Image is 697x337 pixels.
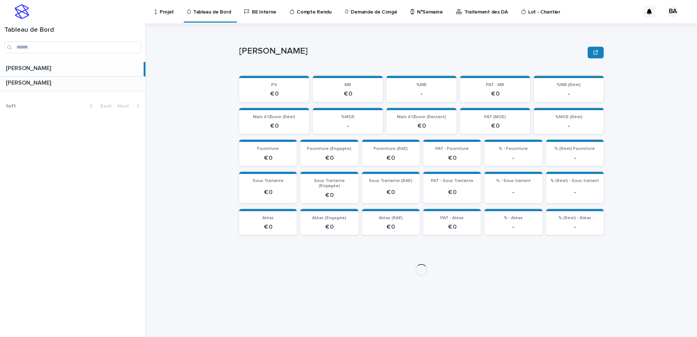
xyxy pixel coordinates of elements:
p: € 0 [305,224,354,231]
p: € 0 [366,189,415,196]
span: Fourniture (RAE) [374,147,408,151]
span: Main d'Œuvre (Réel) [253,115,295,119]
img: stacker-logo-s-only.png [15,4,29,19]
p: € 0 [428,224,476,231]
p: - [538,123,599,129]
p: - [489,224,538,231]
span: %MOE (Réel) [555,115,583,119]
p: € 0 [244,224,292,231]
p: € 0 [305,155,354,162]
span: Aléas (RAE) [379,216,403,220]
p: € 0 [366,155,415,162]
p: € 0 [464,123,526,129]
span: MB [344,83,351,87]
p: - [550,224,599,231]
p: € 0 [244,123,305,129]
span: %MB [416,83,427,87]
p: - [550,155,599,162]
span: % (Réel) - Aléas [558,216,591,220]
p: [PERSON_NAME] [6,63,52,72]
span: Back [96,104,112,109]
p: € 0 [317,90,378,97]
span: PAT - MB [486,83,504,87]
span: PAT - Sous Traitante [431,179,474,183]
span: Sous Traitante (Engagée) [314,179,345,188]
p: [PERSON_NAME] [6,78,52,86]
p: - [538,90,599,97]
span: % - Fourniture [499,147,528,151]
p: € 0 [428,189,476,196]
p: € 0 [305,192,354,199]
button: Back [84,103,114,109]
span: Sous Traitante (RAE) [369,179,412,183]
span: %MOE [341,115,355,119]
div: BA [667,6,679,18]
span: PAT - Fourniture [435,147,469,151]
span: PAT (MOE) [484,115,506,119]
span: PV [271,83,277,87]
p: € 0 [244,90,305,97]
span: Fourniture [257,147,279,151]
p: - [489,155,538,162]
p: - [550,189,599,196]
span: % (Réel) Fourniture [554,147,595,151]
span: %MB (Réel) [557,83,581,87]
span: Next [117,104,133,109]
p: € 0 [244,189,292,196]
span: Fourniture (Engagée) [307,147,351,151]
p: - [489,189,538,196]
span: Aléas (Engagée) [312,216,346,220]
button: Next [114,103,145,109]
span: % (Réel) - Sous traitant [550,179,599,183]
p: [PERSON_NAME] [239,46,585,57]
span: Main d'Œuvre (Restant) [397,115,446,119]
p: - [391,90,452,97]
p: € 0 [366,224,415,231]
span: % - Aléas [504,216,523,220]
span: Sous Traitante [253,179,284,183]
span: Aléas [262,216,274,220]
p: € 0 [244,155,292,162]
input: Search [4,42,141,53]
h1: Tableau de Bord [4,26,141,34]
span: PAT - Aléas [440,216,464,220]
p: € 0 [391,123,452,129]
p: € 0 [464,90,526,97]
p: - [317,123,378,129]
p: € 0 [428,155,476,162]
span: % - Sous traitant [496,179,531,183]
